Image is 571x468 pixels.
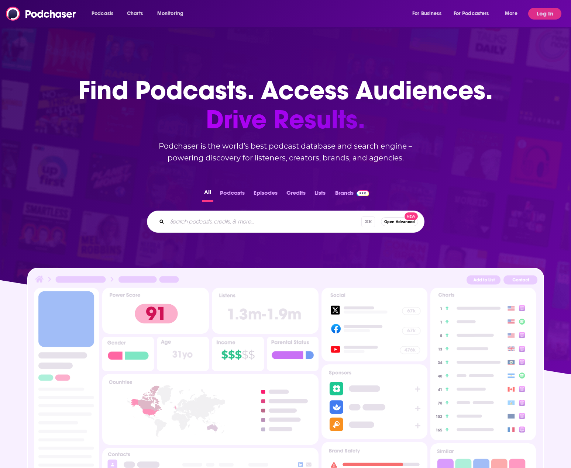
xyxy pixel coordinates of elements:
img: Podcast Sponsors [321,364,427,439]
input: Search podcasts, credits, & more... [167,216,361,228]
img: Podcast Insights Charts [430,288,536,440]
button: open menu [86,8,123,20]
img: Podcast Insights Income [212,337,264,371]
a: Charts [122,8,147,20]
button: Podcasts [218,187,247,202]
span: New [405,212,418,220]
img: Podcast Insights Gender [102,337,154,371]
button: Credits [284,187,308,202]
img: Podcast Insights Age [157,337,209,371]
img: Podchaser - Follow, Share and Rate Podcasts [6,7,77,21]
img: Podcast Insights Listens [212,288,319,334]
span: For Podcasters [454,8,489,19]
img: Podcast Socials [321,288,427,361]
img: Podchaser Pro [357,190,369,196]
h2: Podchaser is the world’s best podcast database and search engine – powering discovery for listene... [138,140,433,164]
span: ⌘ K [361,216,375,227]
span: Monitoring [157,8,183,19]
button: Lists [312,187,328,202]
span: Drive Results. [78,105,493,134]
span: Open Advanced [384,220,415,224]
button: Open AdvancedNew [381,217,418,226]
button: open menu [500,8,527,20]
img: Podcast Insights Countries [102,374,319,444]
button: open menu [449,8,500,20]
img: Podcast Insights Parental Status [267,337,319,371]
button: All [202,187,213,202]
button: open menu [152,8,193,20]
div: Search podcasts, credits, & more... [147,211,424,233]
button: Log In [528,8,561,20]
button: Episodes [251,187,280,202]
img: Podcast Insights Power score [102,288,209,334]
img: Podcast Insights Header [34,274,537,287]
span: More [505,8,517,19]
h1: Find Podcasts. Access Audiences. [78,76,493,134]
span: For Business [412,8,441,19]
span: Charts [127,8,143,19]
span: Podcasts [92,8,113,19]
button: open menu [407,8,451,20]
a: BrandsPodchaser Pro [335,187,369,202]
